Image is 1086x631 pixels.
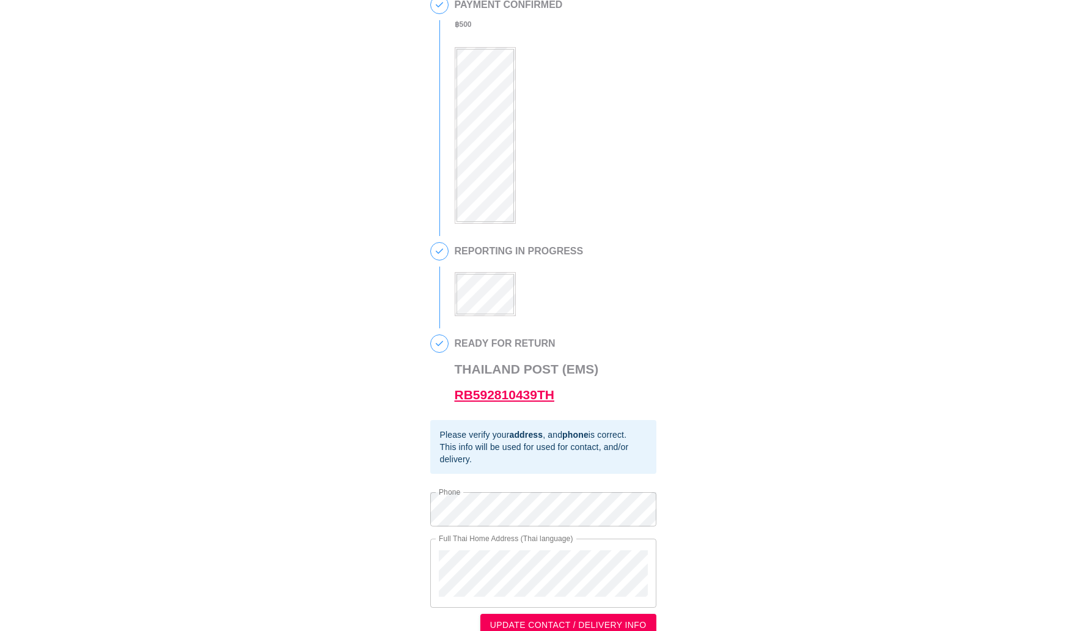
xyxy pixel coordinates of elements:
span: 3 [431,243,448,260]
h2: READY FOR RETURN [455,338,599,349]
h2: REPORTING IN PROGRESS [455,246,584,257]
div: This info will be used for used for contact, and/or delivery. [440,441,647,465]
span: 4 [431,335,448,352]
b: address [509,430,543,440]
a: RB592810439TH [455,388,554,402]
h3: Thailand Post (EMS) [455,356,599,408]
b: ฿ 500 [455,20,472,29]
b: phone [562,430,589,440]
div: Please verify your , and is correct. [440,429,647,441]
